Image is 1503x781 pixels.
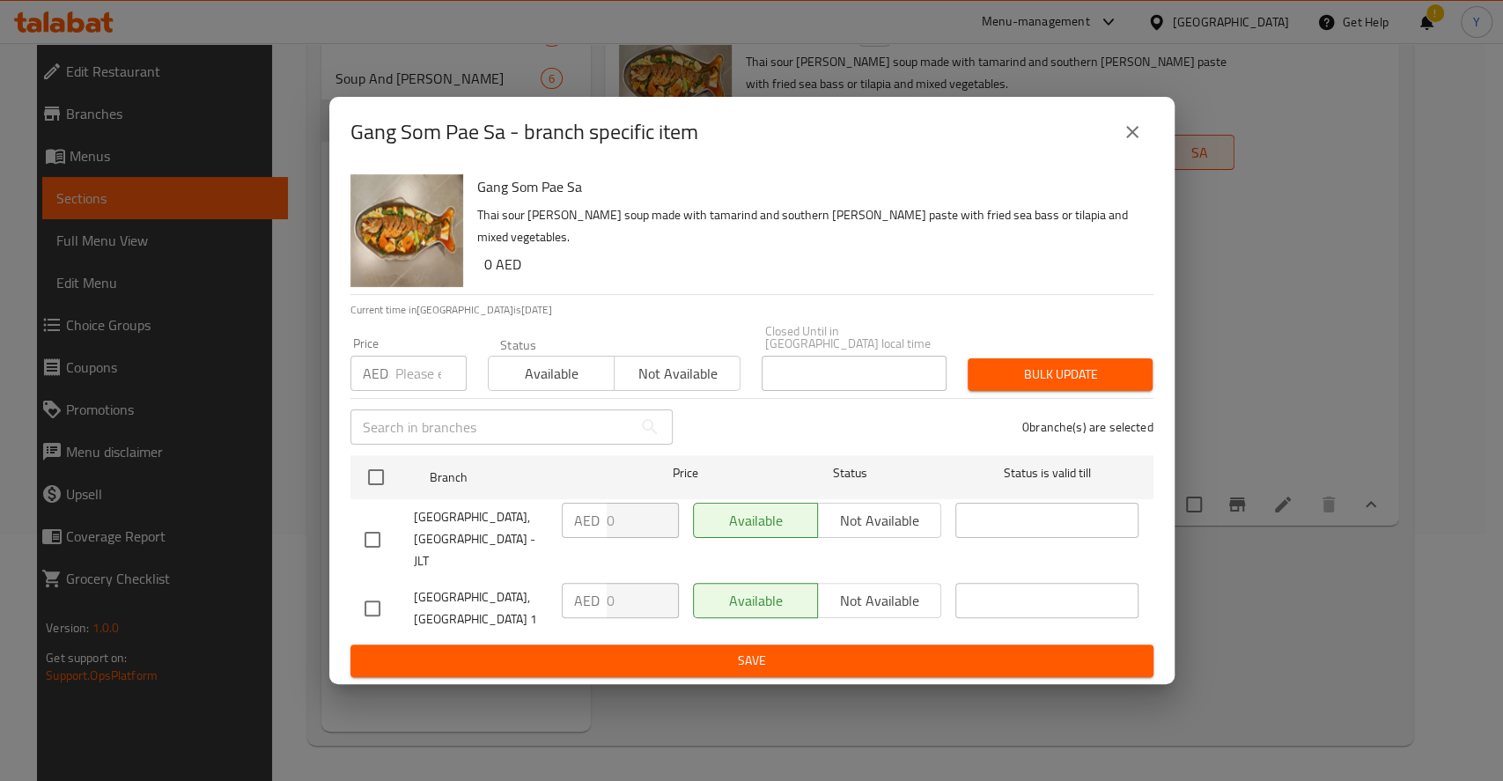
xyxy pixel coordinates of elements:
[414,586,548,630] span: [GEOGRAPHIC_DATA], [GEOGRAPHIC_DATA] 1
[607,503,679,538] input: Please enter price
[477,174,1139,199] h6: Gang Som Pae Sa
[496,361,608,387] span: Available
[365,650,1139,672] span: Save
[363,363,388,384] p: AED
[430,467,613,489] span: Branch
[627,462,744,484] span: Price
[955,462,1138,484] span: Status is valid till
[395,356,467,391] input: Please enter price
[574,510,600,531] p: AED
[574,590,600,611] p: AED
[1022,418,1153,436] p: 0 branche(s) are selected
[982,364,1138,386] span: Bulk update
[350,409,632,445] input: Search in branches
[968,358,1153,391] button: Bulk update
[614,356,740,391] button: Not available
[1111,111,1153,153] button: close
[484,252,1139,276] h6: 0 AED
[607,583,679,618] input: Please enter price
[350,302,1153,318] p: Current time in [GEOGRAPHIC_DATA] is [DATE]
[414,506,548,572] span: [GEOGRAPHIC_DATA], [GEOGRAPHIC_DATA] - JLT
[488,356,615,391] button: Available
[350,174,463,287] img: Gang Som Pae Sa
[758,462,941,484] span: Status
[350,118,698,146] h2: Gang Som Pae Sa - branch specific item
[350,645,1153,677] button: Save
[622,361,733,387] span: Not available
[477,204,1139,248] p: Thai sour [PERSON_NAME] soup made with tamarind and southern [PERSON_NAME] paste with fried sea b...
